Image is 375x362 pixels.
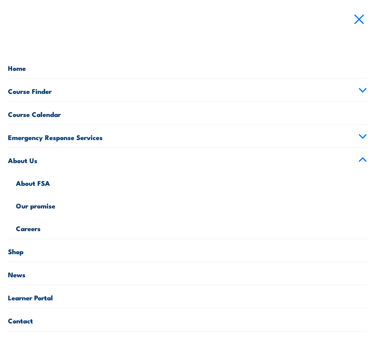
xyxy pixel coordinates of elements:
a: Contact [8,308,367,331]
a: About FSA [16,171,367,193]
a: Emergency Response Services [8,125,367,148]
a: Home [8,56,367,78]
a: Our promise [16,193,367,216]
a: Course Calendar [8,102,367,125]
a: Careers [16,216,367,239]
a: Course Finder [8,79,367,101]
a: Shop [8,239,367,262]
a: About Us [8,148,367,171]
a: Learner Portal [8,285,367,308]
a: News [8,262,367,285]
